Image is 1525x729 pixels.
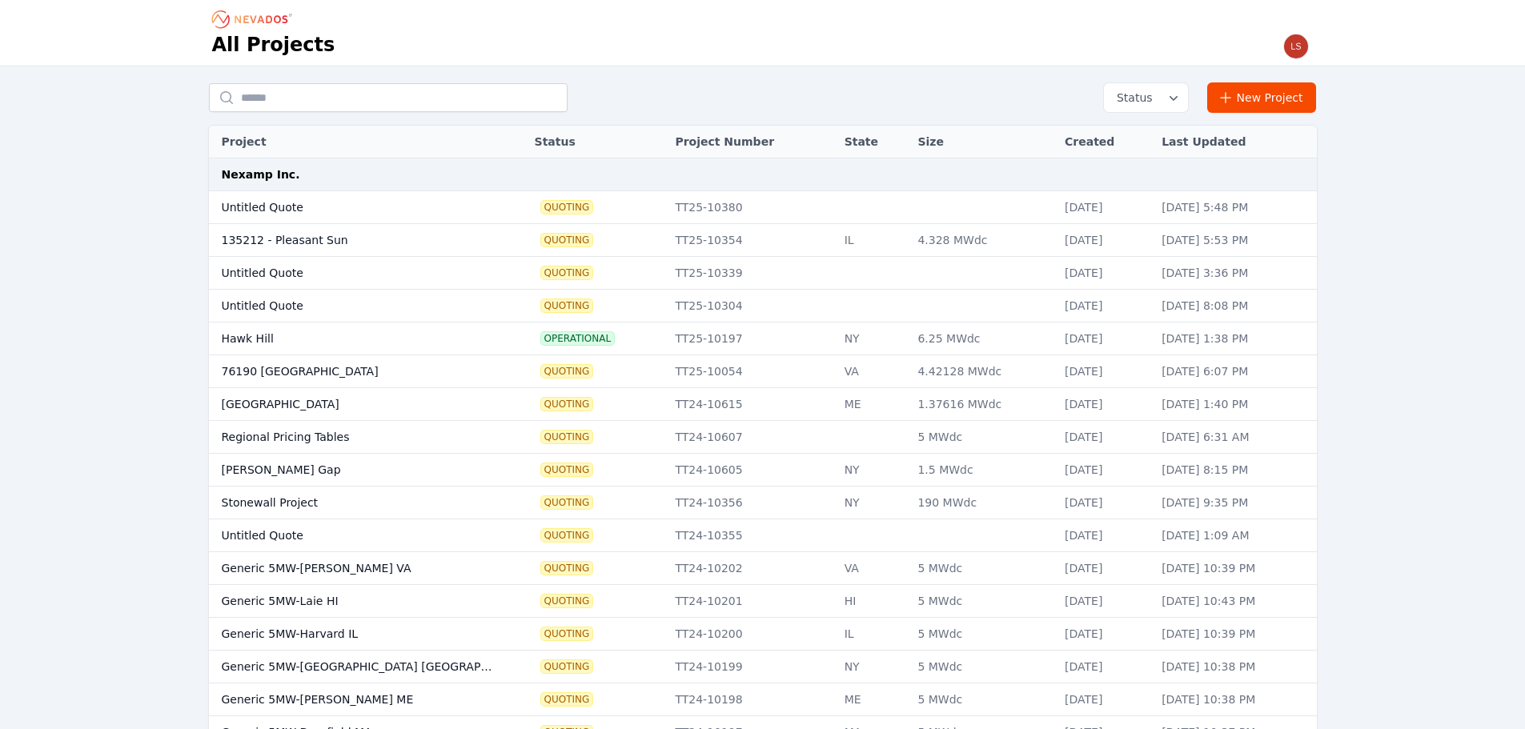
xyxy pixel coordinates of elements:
span: Quoting [541,529,593,542]
td: NY [837,322,910,355]
tr: Untitled QuoteQuotingTT25-10304[DATE][DATE] 8:08 PM [209,290,1317,322]
td: IL [837,224,910,257]
td: [DATE] [1057,651,1154,683]
span: Quoting [541,365,593,378]
td: HI [837,585,910,618]
td: TT24-10198 [667,683,836,716]
td: NY [837,487,910,519]
tr: Hawk HillOperationalTT25-10197NY6.25 MWdc[DATE][DATE] 1:38 PM [209,322,1317,355]
th: Project [209,126,504,158]
td: [DATE] [1057,322,1154,355]
td: [DATE] 1:38 PM [1154,322,1316,355]
span: Quoting [541,234,593,246]
tr: [GEOGRAPHIC_DATA]QuotingTT24-10615ME1.37616 MWdc[DATE][DATE] 1:40 PM [209,388,1317,421]
nav: Breadcrumb [212,6,297,32]
td: TT25-10197 [667,322,836,355]
td: [DATE] 10:38 PM [1154,683,1316,716]
h1: All Projects [212,32,335,58]
td: [DATE] 8:15 PM [1154,454,1316,487]
span: Quoting [541,627,593,640]
td: [DATE] [1057,487,1154,519]
tr: Regional Pricing TablesQuotingTT24-106075 MWdc[DATE][DATE] 6:31 AM [209,421,1317,454]
th: Project Number [667,126,836,158]
tr: 135212 - Pleasant SunQuotingTT25-10354IL4.328 MWdc[DATE][DATE] 5:53 PM [209,224,1317,257]
td: [DATE] 10:38 PM [1154,651,1316,683]
td: [DATE] [1057,421,1154,454]
span: Quoting [541,693,593,706]
span: Quoting [541,266,593,279]
td: [DATE] 5:48 PM [1154,191,1316,224]
td: [DATE] 1:40 PM [1154,388,1316,421]
td: [DATE] 3:36 PM [1154,257,1316,290]
span: Quoting [541,595,593,607]
td: [DATE] [1057,683,1154,716]
td: [DATE] [1057,552,1154,585]
th: Size [909,126,1057,158]
td: 4.42128 MWdc [909,355,1057,388]
td: [DATE] [1057,355,1154,388]
td: [DATE] [1057,585,1154,618]
tr: Generic 5MW-[PERSON_NAME] MEQuotingTT24-10198ME5 MWdc[DATE][DATE] 10:38 PM [209,683,1317,716]
tr: Generic 5MW-Laie HIQuotingTT24-10201HI5 MWdc[DATE][DATE] 10:43 PM [209,585,1317,618]
td: TT25-10380 [667,191,836,224]
button: Status [1104,83,1188,112]
td: Untitled Quote [209,257,504,290]
td: [DATE] 10:39 PM [1154,618,1316,651]
span: Quoting [541,431,593,443]
td: TT24-10605 [667,454,836,487]
td: [DATE] 6:07 PM [1154,355,1316,388]
td: [DATE] [1057,257,1154,290]
td: [DATE] 10:43 PM [1154,585,1316,618]
td: 1.5 MWdc [909,454,1057,487]
td: [PERSON_NAME] Gap [209,454,504,487]
td: VA [837,355,910,388]
td: TT25-10304 [667,290,836,322]
td: 5 MWdc [909,585,1057,618]
td: Generic 5MW-[PERSON_NAME] ME [209,683,504,716]
td: Untitled Quote [209,191,504,224]
td: TT24-10607 [667,421,836,454]
tr: Untitled QuoteQuotingTT24-10355[DATE][DATE] 1:09 AM [209,519,1317,552]
th: Last Updated [1154,126,1316,158]
td: [DATE] [1057,519,1154,552]
span: Quoting [541,496,593,509]
td: [DATE] 8:08 PM [1154,290,1316,322]
span: Quoting [541,201,593,214]
td: TT24-10202 [667,552,836,585]
td: 5 MWdc [909,651,1057,683]
td: TT24-10201 [667,585,836,618]
td: [DATE] [1057,388,1154,421]
img: lsukhram@nexamp.com [1283,34,1309,59]
td: 5 MWdc [909,683,1057,716]
td: [DATE] 10:39 PM [1154,552,1316,585]
td: TT24-10615 [667,388,836,421]
td: Stonewall Project [209,487,504,519]
th: Created [1057,126,1154,158]
td: [DATE] [1057,224,1154,257]
span: Quoting [541,463,593,476]
span: Quoting [541,660,593,673]
td: Nexamp Inc. [209,158,1317,191]
td: Generic 5MW-[GEOGRAPHIC_DATA] [GEOGRAPHIC_DATA] [209,651,504,683]
tr: [PERSON_NAME] GapQuotingTT24-10605NY1.5 MWdc[DATE][DATE] 8:15 PM [209,454,1317,487]
td: ME [837,388,910,421]
span: Status [1110,90,1153,106]
td: Hawk Hill [209,322,504,355]
a: New Project [1207,82,1317,113]
td: [DATE] [1057,454,1154,487]
td: [DATE] 5:53 PM [1154,224,1316,257]
td: 76190 [GEOGRAPHIC_DATA] [209,355,504,388]
td: TT25-10054 [667,355,836,388]
td: [DATE] [1057,191,1154,224]
tr: 76190 [GEOGRAPHIC_DATA]QuotingTT25-10054VA4.42128 MWdc[DATE][DATE] 6:07 PM [209,355,1317,388]
td: Untitled Quote [209,290,504,322]
td: [GEOGRAPHIC_DATA] [209,388,504,421]
td: IL [837,618,910,651]
td: Untitled Quote [209,519,504,552]
td: VA [837,552,910,585]
span: Quoting [541,299,593,312]
td: TT24-10356 [667,487,836,519]
td: 190 MWdc [909,487,1057,519]
th: Status [527,126,668,158]
span: Quoting [541,562,593,575]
